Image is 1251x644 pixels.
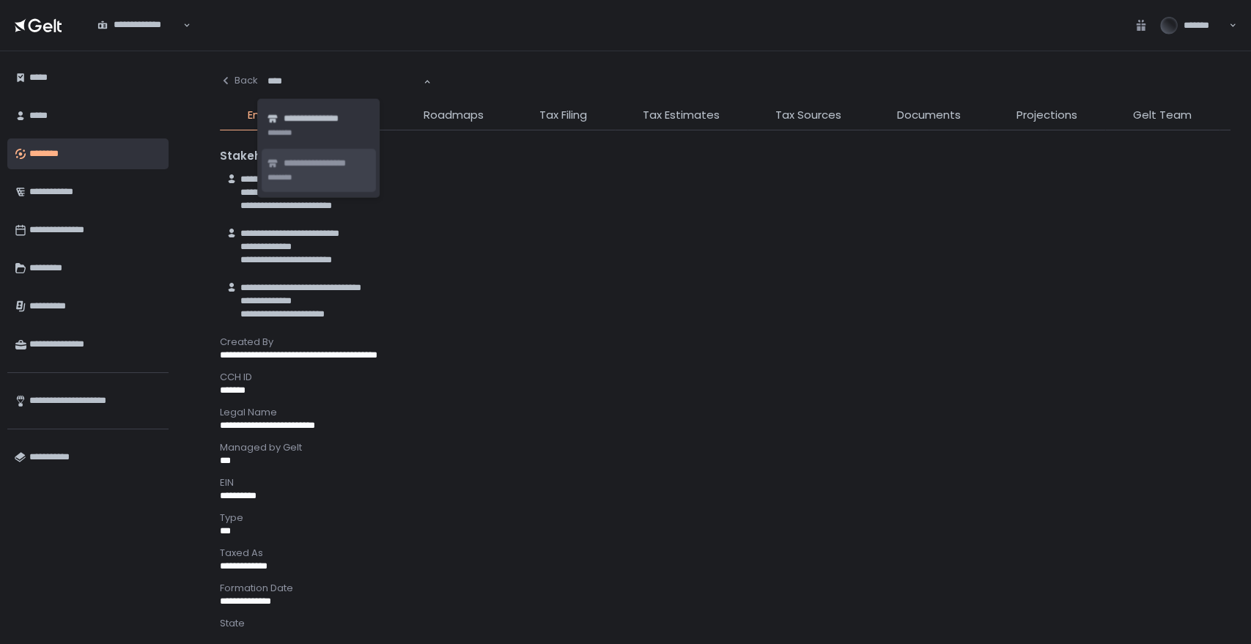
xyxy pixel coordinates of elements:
[220,511,1230,525] div: Type
[220,148,1230,165] div: Stakeholders
[424,107,484,124] span: Roadmaps
[220,617,1230,630] div: State
[220,74,258,87] div: Back
[220,371,1230,384] div: CCH ID
[88,10,191,41] div: Search for option
[775,107,841,124] span: Tax Sources
[258,66,431,97] div: Search for option
[220,476,1230,489] div: EIN
[248,107,278,124] span: Entity
[267,74,422,89] input: Search for option
[1016,107,1077,124] span: Projections
[220,441,1230,454] div: Managed by Gelt
[220,547,1230,560] div: Taxed As
[1133,107,1192,124] span: Gelt Team
[643,107,720,124] span: Tax Estimates
[220,66,258,95] button: Back
[220,336,1230,349] div: Created By
[220,406,1230,419] div: Legal Name
[539,107,587,124] span: Tax Filing
[220,582,1230,595] div: Formation Date
[897,107,961,124] span: Documents
[97,32,182,46] input: Search for option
